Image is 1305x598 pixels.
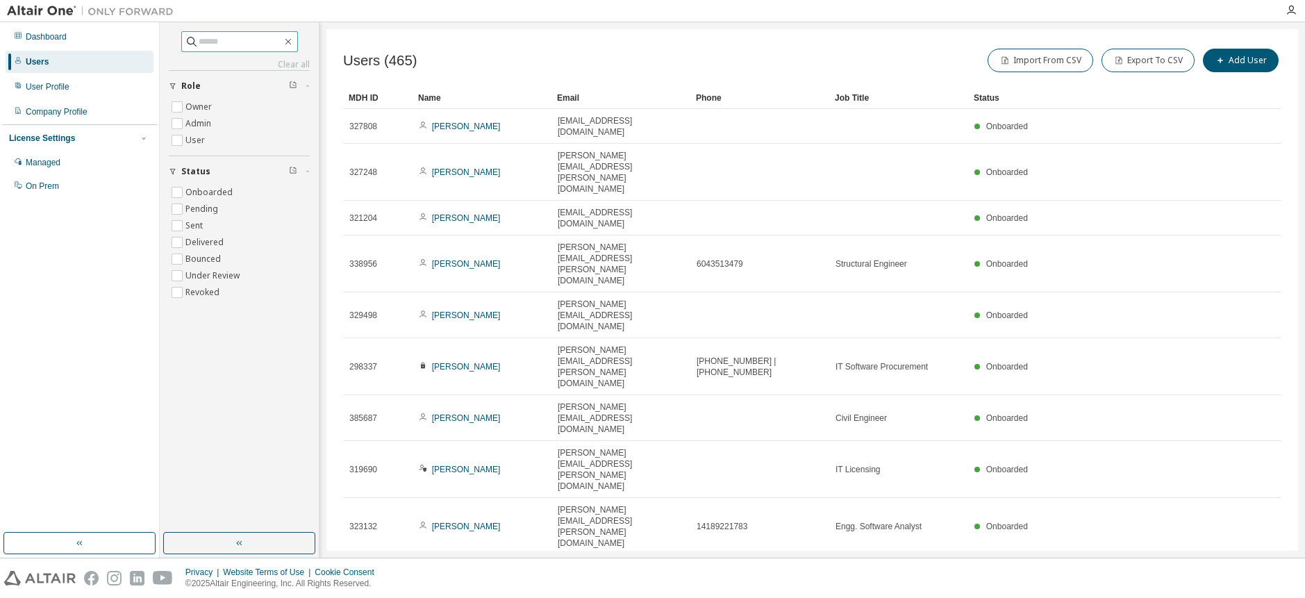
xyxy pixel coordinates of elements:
a: [PERSON_NAME] [432,259,501,269]
div: Job Title [835,87,963,109]
label: Owner [185,99,215,115]
img: Altair One [7,4,181,18]
label: Sent [185,217,206,234]
span: [PERSON_NAME][EMAIL_ADDRESS][PERSON_NAME][DOMAIN_NAME] [558,150,684,194]
span: [EMAIL_ADDRESS][DOMAIN_NAME] [558,207,684,229]
span: Civil Engineer [836,413,887,424]
span: 298337 [349,361,377,372]
label: Admin [185,115,214,132]
div: Privacy [185,567,223,578]
img: instagram.svg [107,571,122,585]
span: [PERSON_NAME][EMAIL_ADDRESS][DOMAIN_NAME] [558,299,684,332]
div: Cookie Consent [315,567,382,578]
span: Clear filter [289,81,297,92]
button: Status [169,156,310,187]
span: [EMAIL_ADDRESS][DOMAIN_NAME] [558,115,684,138]
a: [PERSON_NAME] [432,465,501,474]
span: Onboarded [986,522,1028,531]
p: © 2025 Altair Engineering, Inc. All Rights Reserved. [185,578,383,590]
span: Structural Engineer [836,258,907,269]
span: 321204 [349,213,377,224]
div: MDH ID [349,87,407,109]
div: User Profile [26,81,69,92]
span: [PERSON_NAME][EMAIL_ADDRESS][PERSON_NAME][DOMAIN_NAME] [558,504,684,549]
img: facebook.svg [84,571,99,585]
span: [PHONE_NUMBER] | [PHONE_NUMBER] [697,356,823,378]
div: License Settings [9,133,75,144]
span: Onboarded [986,213,1028,223]
div: Users [26,56,49,67]
span: 385687 [349,413,377,424]
button: Role [169,71,310,101]
img: linkedin.svg [130,571,144,585]
span: Onboarded [986,259,1028,269]
div: Phone [696,87,824,109]
div: Website Terms of Use [223,567,315,578]
span: [PERSON_NAME][EMAIL_ADDRESS][PERSON_NAME][DOMAIN_NAME] [558,344,684,389]
span: 6043513479 [697,258,743,269]
label: User [185,132,208,149]
label: Onboarded [185,184,235,201]
span: 319690 [349,464,377,475]
span: Onboarded [986,362,1028,372]
div: On Prem [26,181,59,192]
div: Dashboard [26,31,67,42]
span: 338956 [349,258,377,269]
label: Bounced [185,251,224,267]
a: [PERSON_NAME] [432,413,501,423]
span: IT Licensing [836,464,880,475]
span: Onboarded [986,465,1028,474]
div: Status [974,87,1209,109]
button: Add User [1203,49,1279,72]
label: Delivered [185,234,226,251]
span: [PERSON_NAME][EMAIL_ADDRESS][DOMAIN_NAME] [558,401,684,435]
a: [PERSON_NAME] [432,213,501,223]
span: 329498 [349,310,377,321]
span: [PERSON_NAME][EMAIL_ADDRESS][PERSON_NAME][DOMAIN_NAME] [558,242,684,286]
div: Email [557,87,685,109]
span: [PERSON_NAME][EMAIL_ADDRESS][PERSON_NAME][DOMAIN_NAME] [558,447,684,492]
label: Under Review [185,267,242,284]
a: [PERSON_NAME] [432,362,501,372]
span: IT Software Procurement [836,361,928,372]
span: Users (465) [343,53,417,69]
span: Onboarded [986,413,1028,423]
img: altair_logo.svg [4,571,76,585]
span: Status [181,166,210,177]
div: Name [418,87,546,109]
a: [PERSON_NAME] [432,310,501,320]
span: 323132 [349,521,377,532]
a: [PERSON_NAME] [432,122,501,131]
button: Export To CSV [1102,49,1195,72]
label: Revoked [185,284,222,301]
span: Role [181,81,201,92]
a: [PERSON_NAME] [432,522,501,531]
span: Onboarded [986,122,1028,131]
img: youtube.svg [153,571,173,585]
span: 327248 [349,167,377,178]
span: 327808 [349,121,377,132]
div: Managed [26,157,60,168]
a: Clear all [169,59,310,70]
span: Clear filter [289,166,297,177]
span: Onboarded [986,167,1028,177]
span: 14189221783 [697,521,747,532]
div: Company Profile [26,106,88,117]
span: Engg. Software Analyst [836,521,922,532]
span: Onboarded [986,310,1028,320]
label: Pending [185,201,221,217]
a: [PERSON_NAME] [432,167,501,177]
button: Import From CSV [988,49,1093,72]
